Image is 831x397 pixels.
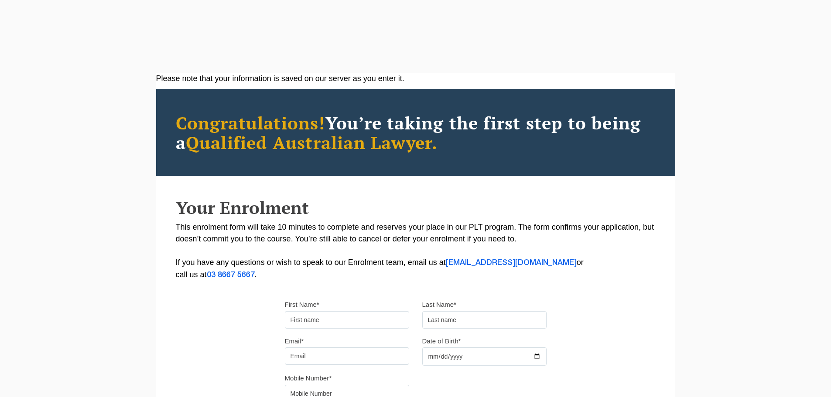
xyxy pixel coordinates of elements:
label: Email* [285,337,304,346]
input: Last name [422,311,547,329]
div: Please note that your information is saved on our server as you enter it. [156,73,675,85]
h2: Your Enrolment [176,198,656,217]
input: Email [285,347,409,365]
span: Congratulations! [176,111,325,134]
label: First Name* [285,300,319,309]
a: [EMAIL_ADDRESS][DOMAIN_NAME] [446,259,577,266]
input: First name [285,311,409,329]
label: Mobile Number* [285,374,332,383]
label: Date of Birth* [422,337,461,346]
p: This enrolment form will take 10 minutes to complete and reserves your place in our PLT program. ... [176,221,656,281]
h2: You’re taking the first step to being a [176,113,656,152]
label: Last Name* [422,300,456,309]
span: Qualified Australian Lawyer. [186,131,438,154]
a: 03 8667 5667 [207,271,255,278]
